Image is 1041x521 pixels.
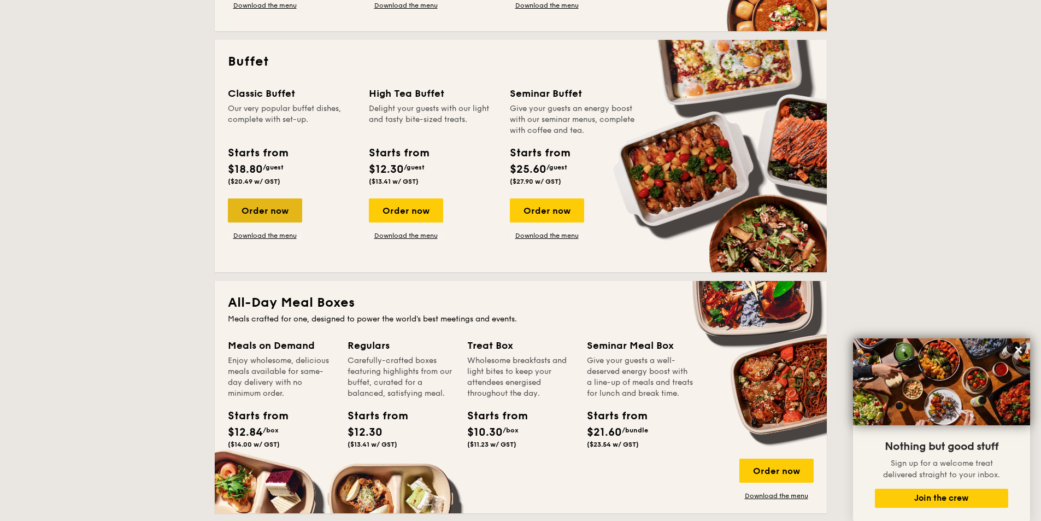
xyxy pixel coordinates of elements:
[348,408,397,424] div: Starts from
[369,145,428,161] div: Starts from
[510,198,584,223] div: Order now
[587,338,693,353] div: Seminar Meal Box
[853,338,1030,425] img: DSC07876-Edit02-Large.jpeg
[467,441,516,448] span: ($11.23 w/ GST)
[510,145,569,161] div: Starts from
[228,231,302,240] a: Download the menu
[467,408,516,424] div: Starts from
[228,163,263,176] span: $18.80
[510,163,546,176] span: $25.60
[228,441,280,448] span: ($14.00 w/ GST)
[228,408,277,424] div: Starts from
[467,426,503,439] span: $10.30
[875,489,1008,508] button: Join the crew
[348,355,454,399] div: Carefully-crafted boxes featuring highlights from our buffet, curated for a balanced, satisfying ...
[739,459,814,483] div: Order now
[369,178,419,185] span: ($13.41 w/ GST)
[885,440,998,453] span: Nothing but good stuff
[510,86,638,101] div: Seminar Buffet
[587,441,639,448] span: ($23.54 w/ GST)
[228,103,356,136] div: Our very popular buffet dishes, complete with set-up.
[587,408,636,424] div: Starts from
[467,355,574,399] div: Wholesome breakfasts and light bites to keep your attendees energised throughout the day.
[546,163,567,171] span: /guest
[263,426,279,434] span: /box
[228,198,302,223] div: Order now
[587,426,622,439] span: $21.60
[228,178,280,185] span: ($20.49 w/ GST)
[228,1,302,10] a: Download the menu
[510,1,584,10] a: Download the menu
[510,231,584,240] a: Download the menu
[467,338,574,353] div: Treat Box
[587,355,693,399] div: Give your guests a well-deserved energy boost with a line-up of meals and treats for lunch and br...
[348,426,383,439] span: $12.30
[369,163,404,176] span: $12.30
[228,338,334,353] div: Meals on Demand
[228,145,287,161] div: Starts from
[369,198,443,223] div: Order now
[228,355,334,399] div: Enjoy wholesome, delicious meals available for same-day delivery with no minimum order.
[228,294,814,312] h2: All-Day Meal Boxes
[348,441,397,448] span: ($13.41 w/ GST)
[228,314,814,325] div: Meals crafted for one, designed to power the world's best meetings and events.
[369,231,443,240] a: Download the menu
[369,86,497,101] div: High Tea Buffet
[510,103,638,136] div: Give your guests an energy boost with our seminar menus, complete with coffee and tea.
[404,163,425,171] span: /guest
[369,103,497,136] div: Delight your guests with our light and tasty bite-sized treats.
[739,491,814,500] a: Download the menu
[348,338,454,353] div: Regulars
[1010,341,1027,359] button: Close
[883,459,1000,479] span: Sign up for a welcome treat delivered straight to your inbox.
[503,426,519,434] span: /box
[228,53,814,71] h2: Buffet
[510,178,561,185] span: ($27.90 w/ GST)
[369,1,443,10] a: Download the menu
[263,163,284,171] span: /guest
[228,426,263,439] span: $12.84
[228,86,356,101] div: Classic Buffet
[622,426,648,434] span: /bundle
